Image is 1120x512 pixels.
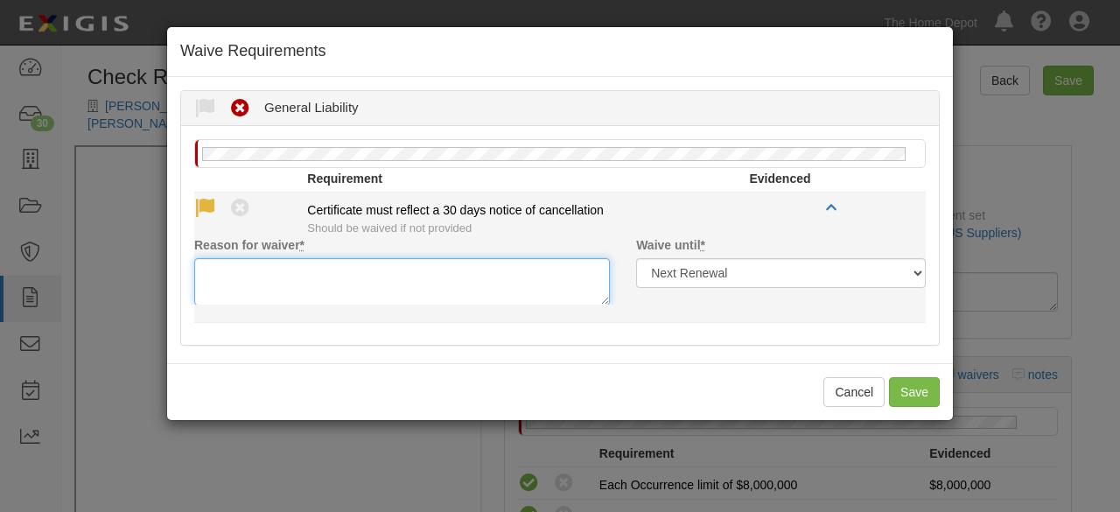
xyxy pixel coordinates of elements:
strong: Evidenced [749,172,810,186]
abbr: required [701,238,705,252]
button: Cancel [823,377,885,407]
span: Certificate must reflect a 30 days notice of cancellation [307,203,604,217]
label: Waive until [636,236,705,254]
button: Save [889,377,940,407]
